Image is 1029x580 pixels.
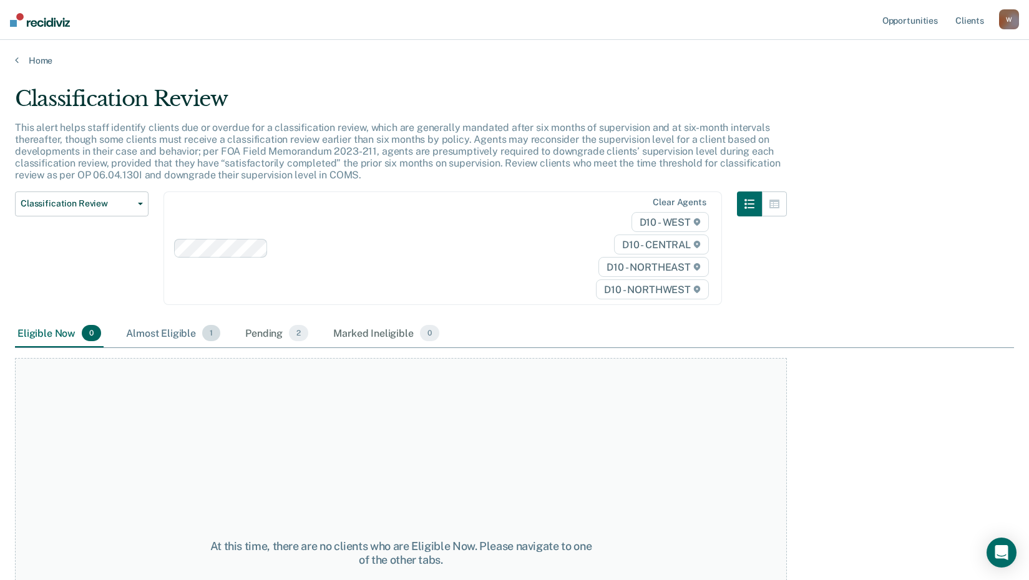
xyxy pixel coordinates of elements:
[208,539,593,566] div: At this time, there are no clients who are Eligible Now. Please navigate to one of the other tabs.
[420,325,439,341] span: 0
[653,197,706,208] div: Clear agents
[10,13,70,27] img: Recidiviz
[598,257,708,277] span: D10 - NORTHEAST
[999,9,1019,29] button: W
[987,538,1017,568] div: Open Intercom Messenger
[82,325,101,341] span: 0
[614,234,709,254] span: D10 - CENTRAL
[596,279,708,299] span: D10 - NORTHWEST
[15,86,787,122] div: Classification Review
[15,320,104,347] div: Eligible Now0
[289,325,308,341] span: 2
[243,320,311,347] div: Pending2
[331,320,442,347] div: Marked Ineligible0
[632,212,709,232] span: D10 - WEST
[124,320,223,347] div: Almost Eligible1
[15,122,780,181] p: This alert helps staff identify clients due or overdue for a classification review, which are gen...
[15,55,1014,66] a: Home
[202,325,220,341] span: 1
[21,198,133,209] span: Classification Review
[15,191,149,216] button: Classification Review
